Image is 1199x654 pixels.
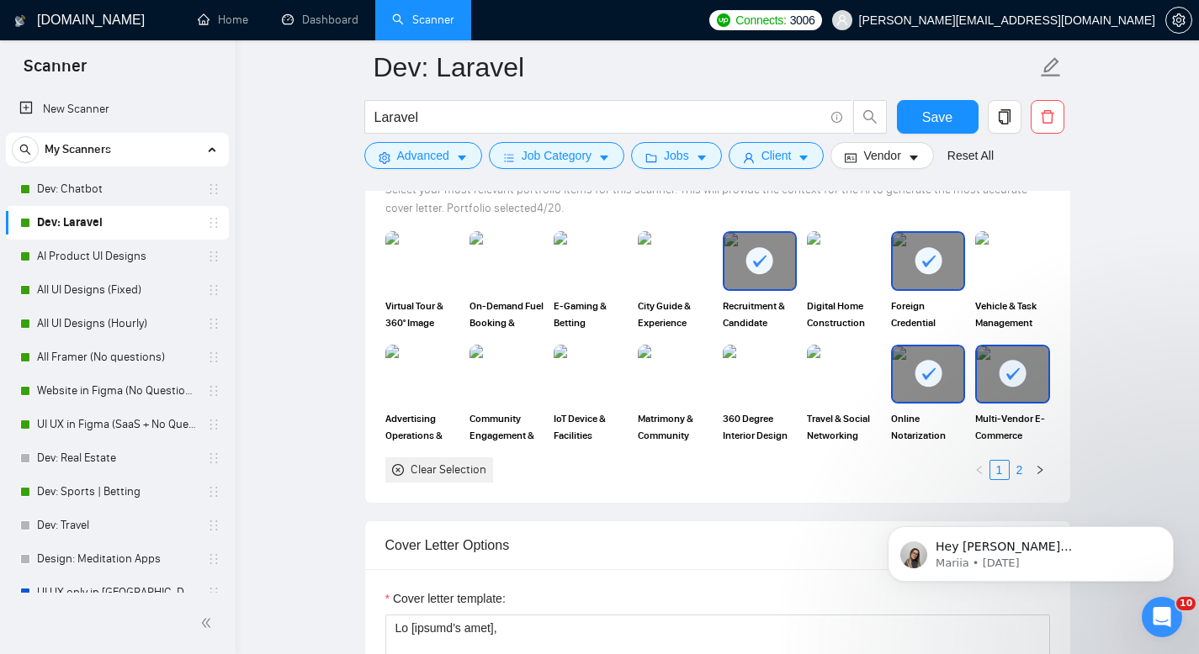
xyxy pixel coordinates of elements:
img: logo [14,8,26,34]
img: portfolio thumbnail image [385,345,459,403]
img: portfolio thumbnail image [638,231,712,290]
span: E-Gaming & Betting Marketplace [554,298,628,331]
span: folder [645,151,657,164]
span: holder [207,519,220,532]
div: Cover Letter Options [385,521,1050,569]
span: IoT Device & Facilities Management SaaS [554,410,628,444]
span: user [836,14,848,26]
img: upwork-logo.png [717,13,730,27]
span: search [854,109,886,124]
img: portfolio thumbnail image [554,231,628,290]
span: Digital Home Construction Assistant [807,298,881,331]
a: All Framer (No questions) [37,340,197,374]
span: City Guide & Experience Planner App [638,298,712,331]
span: holder [207,351,220,364]
button: right [1030,460,1050,480]
span: close-circle [392,464,404,476]
span: idcard [845,151,857,164]
span: holder [207,418,220,431]
span: holder [207,451,220,465]
span: 360 Degree Interior Design Visualization Tool [723,410,797,444]
span: On-Demand Fuel Booking & Delivery Platform [470,298,544,331]
a: Dev: Laravel [37,206,197,240]
span: 3006 [790,11,815,29]
a: Dev: Sports | Betting [37,475,197,509]
a: Design: Meditation Apps [37,542,197,576]
span: holder [207,552,220,566]
img: portfolio thumbnail image [723,345,797,403]
input: Scanner name... [374,46,1037,88]
span: info-circle [831,112,842,123]
a: 2 [1011,461,1029,479]
p: Message from Mariia, sent 1d ago [73,65,290,80]
span: caret-down [456,151,468,164]
span: holder [207,250,220,263]
span: Advertising Operations & Media Inventory SaaS [385,410,459,444]
span: 10 [1176,597,1196,610]
button: setting [1165,7,1192,34]
span: bars [503,151,515,164]
span: Multi-Vendor E-Commerce Platform [975,410,1049,444]
span: Vehicle & Task Management Platform [975,298,1049,331]
span: delete [1032,109,1064,124]
span: Save [922,107,952,128]
img: portfolio thumbnail image [470,345,544,403]
img: portfolio thumbnail image [807,231,881,290]
a: Dev: Chatbot [37,172,197,206]
a: dashboardDashboard [282,13,358,27]
a: All UI Designs (Hourly) [37,307,197,340]
span: holder [207,586,220,599]
span: holder [207,216,220,229]
button: userClientcaret-down [729,142,825,169]
span: Advanced [397,146,449,165]
a: setting [1165,13,1192,27]
span: holder [207,384,220,398]
span: search [13,144,38,156]
a: Dev: Real Estate [37,441,197,475]
button: Save [897,100,979,134]
button: barsJob Categorycaret-down [489,142,624,169]
span: copy [989,109,1021,124]
span: Foreign Credential Evaluation Marketplace [891,298,965,331]
li: Previous Page [969,460,989,480]
a: searchScanner [392,13,454,27]
span: Scanner [10,54,100,89]
button: copy [988,100,1021,134]
span: Client [761,146,792,165]
span: caret-down [598,151,610,164]
img: portfolio thumbnail image [807,345,881,403]
span: setting [379,151,390,164]
span: Community Engagement & Workflow Automation Platform [470,410,544,444]
button: left [969,460,989,480]
span: holder [207,283,220,297]
a: Website in Figma (No Questions) [37,374,197,408]
span: setting [1166,13,1191,27]
a: homeHome [198,13,248,27]
span: Matrimony & Community Networking Platform [638,410,712,444]
span: Job Category [522,146,592,165]
a: 1 [990,461,1009,479]
a: Reset All [947,146,994,165]
span: holder [207,317,220,330]
a: UI UX in Figma (SaaS + No Questions) [37,408,197,441]
li: 1 [989,460,1010,480]
span: Travel & Social Networking Platform [807,410,881,444]
span: caret-down [696,151,708,164]
span: user [743,151,755,164]
img: portfolio thumbnail image [975,231,1049,290]
img: portfolio thumbnail image [385,231,459,290]
a: All UI Designs (Fixed) [37,273,197,307]
iframe: Intercom live chat [1142,597,1182,637]
span: holder [207,182,220,196]
button: folderJobscaret-down [631,142,722,169]
div: Clear Selection [411,461,486,479]
span: Connects: [735,11,786,29]
span: left [974,465,984,475]
a: UI UX only in [GEOGRAPHIC_DATA] [37,576,197,609]
img: portfolio thumbnail image [638,345,712,403]
button: search [12,136,39,163]
span: Online Notarization Platform [891,410,965,444]
span: Virtual Tour & 360° Image Collaboration Platform [385,298,459,331]
a: New Scanner [19,92,215,126]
